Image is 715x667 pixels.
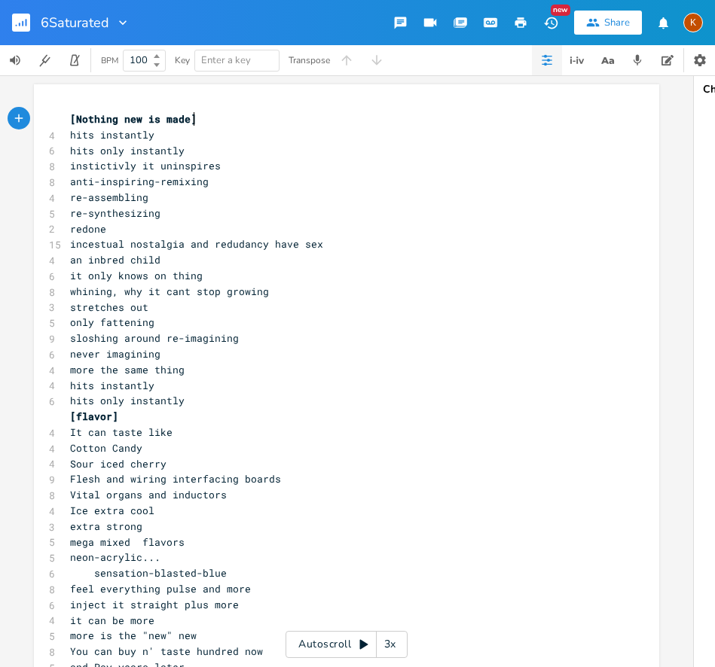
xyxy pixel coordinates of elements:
span: You can buy n' taste hundred now [70,644,263,658]
span: stretches out [70,300,148,314]
div: Share [604,16,630,29]
span: Cotton Candy [70,441,142,455]
span: inject it straight plus more [70,598,239,611]
button: Share [574,11,642,35]
div: Kat [683,13,703,32]
span: Sour iced cherry [70,457,167,471]
span: it can be more [70,614,154,627]
div: New [551,5,570,16]
div: BPM [101,56,118,65]
span: hits instantly [70,128,154,142]
span: sloshing around re-imagining [70,331,239,345]
span: It can taste like [70,425,173,439]
button: K [683,5,703,40]
span: hits only instantly [70,394,185,407]
span: instictivly it uninspires [70,159,221,172]
div: Autoscroll [286,631,408,658]
span: re-synthesizing [70,206,160,220]
span: only fattening [70,315,154,329]
span: it only knows on thing [70,269,203,282]
span: hits instantly [70,379,154,392]
span: anti-inspiring-remixing [70,175,209,188]
span: more the same thing [70,363,185,376]
span: redone [70,222,106,236]
span: Vital organs and inductors [70,488,227,501]
span: more is the "new" new [70,629,197,642]
span: sensation-blasted-blue [70,566,227,580]
span: Flesh and wiring interfacing boards [70,472,281,486]
span: [flavor] [70,410,118,423]
span: an inbred child [70,253,160,266]
div: 3x [377,631,404,658]
span: incestual nostalgia and redudancy have sex [70,237,323,251]
span: Ice extra cool [70,504,154,517]
button: New [536,9,566,36]
span: mega mixed flavors [70,535,185,549]
span: never imagining [70,347,160,361]
span: feel everything pulse and more [70,582,251,595]
span: re-assembling [70,190,148,204]
span: whining, why it cant stop growing [70,285,269,298]
span: Enter a key [201,53,251,67]
div: Key [175,56,190,65]
div: Transpose [289,56,330,65]
span: 6Saturated [41,16,109,29]
span: extra strong [70,519,142,533]
span: hits only instantly [70,144,185,157]
span: [Nothing new is made] [70,112,197,126]
span: neon-acrylic... [70,550,160,564]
